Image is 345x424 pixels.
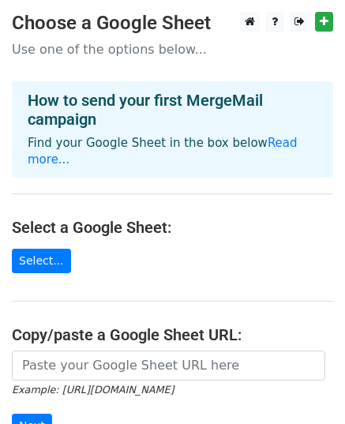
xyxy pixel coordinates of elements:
a: Select... [12,249,71,273]
h4: Copy/paste a Google Sheet URL: [12,325,333,344]
h3: Choose a Google Sheet [12,12,333,35]
p: Find your Google Sheet in the box below [28,135,317,168]
input: Paste your Google Sheet URL here [12,351,325,381]
p: Use one of the options below... [12,41,333,58]
h4: How to send your first MergeMail campaign [28,91,317,129]
h4: Select a Google Sheet: [12,218,333,237]
small: Example: [URL][DOMAIN_NAME] [12,384,174,396]
a: Read more... [28,136,298,167]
